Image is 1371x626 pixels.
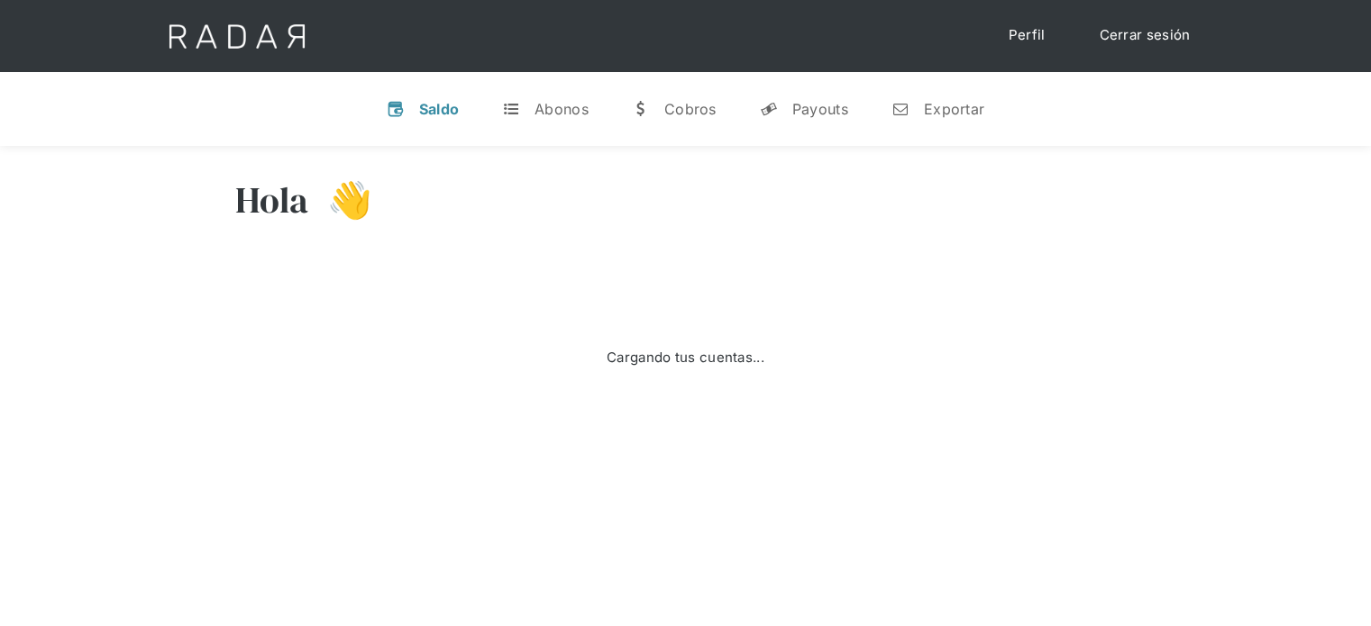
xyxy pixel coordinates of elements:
div: v [387,100,405,118]
div: w [632,100,650,118]
a: Cerrar sesión [1082,18,1209,53]
div: y [760,100,778,118]
div: Payouts [792,100,848,118]
div: Cobros [664,100,717,118]
div: t [502,100,520,118]
h3: 👋 [309,177,372,222]
div: Exportar [924,100,984,118]
div: Cargando tus cuentas... [607,348,764,368]
div: n [891,100,909,118]
div: Saldo [419,100,460,118]
div: Abonos [535,100,589,118]
a: Perfil [991,18,1064,53]
h3: Hola [235,177,309,222]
